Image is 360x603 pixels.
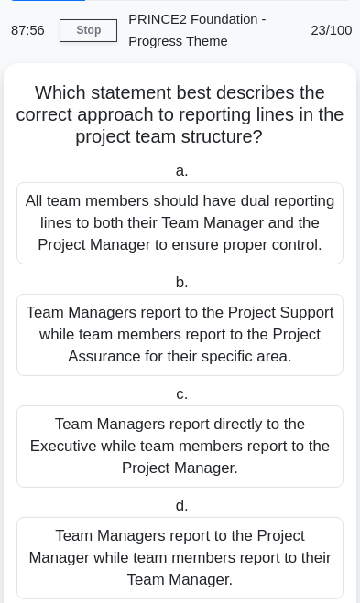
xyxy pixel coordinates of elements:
[60,19,117,42] a: Stop
[16,294,344,376] div: Team Managers report to the Project Support while team members report to the Project Assurance fo...
[15,81,345,149] h5: Which statement best describes the correct approach to reporting lines in the project team struct...
[117,1,300,59] div: PRINCE2 Foundation - Progress Theme
[176,162,189,179] span: a.
[176,274,189,291] span: b.
[16,517,344,599] div: Team Managers report to the Project Manager while team members report to their Team Manager.
[300,12,360,48] div: 23/100
[176,497,189,514] span: d.
[16,405,344,488] div: Team Managers report directly to the Executive while team members report to the Project Manager.
[176,385,188,403] span: c.
[16,182,344,264] div: All team members should have dual reporting lines to both their Team Manager and the Project Mana...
